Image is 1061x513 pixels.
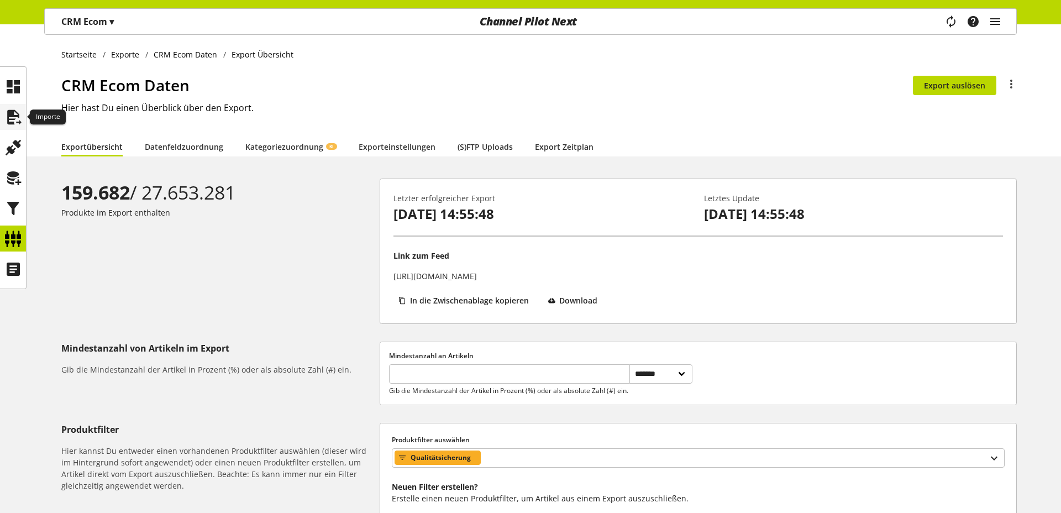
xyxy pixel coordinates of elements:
p: Produkte im Export enthalten [61,207,375,218]
p: CRM Ecom [61,15,114,28]
h6: Gib die Mindestanzahl der Artikel in Prozent (%) oder als absolute Zahl (#) ein. [61,364,375,375]
b: Neuen Filter erstellen? [392,481,478,492]
span: Exporte [111,49,139,60]
h6: Hier kannst Du entweder einen vorhandenen Produktfilter auswählen (dieser wird im Hintergrund sof... [61,445,375,491]
span: KI [329,143,334,150]
h5: Produktfilter [61,423,375,436]
a: Export Zeitplan [535,141,593,153]
a: Download [543,291,608,314]
p: [DATE] 14:55:48 [393,204,692,224]
a: Exportübersicht [61,141,123,153]
span: Download [559,295,597,306]
span: Export auslösen [924,80,985,91]
p: Letzter erfolgreicher Export [393,192,692,204]
a: Exporteinstellungen [359,141,435,153]
span: Startseite [61,49,97,60]
a: KategoriezuordnungKI [245,141,337,153]
div: / 27.653.281 [61,179,375,207]
p: Erstelle einen neuen Produktfilter, um Artikel aus einem Export auszuschließen. [392,493,1005,504]
p: [DATE] 14:55:48 [704,204,1003,224]
a: (S)FTP Uploads [458,141,513,153]
h1: CRM Ecom Daten [61,74,913,97]
a: Datenfeldzuordnung [145,141,223,153]
p: [URL][DOMAIN_NAME] [393,270,477,282]
a: Exporte [106,49,145,60]
button: In die Zwischenablage kopieren [393,291,539,310]
p: Gib die Mindestanzahl der Artikel in Prozent (%) oder als absolute Zahl (#) ein. [389,386,629,396]
h2: Hier hast Du einen Überblick über den Export. [61,101,1017,114]
a: Startseite [61,49,103,60]
label: Produktfilter auswählen [392,435,1005,445]
span: In die Zwischenablage kopieren [410,295,529,306]
span: ▾ [109,15,114,28]
span: Qualitätsicherung [411,451,471,464]
nav: main navigation [44,8,1017,35]
p: Letztes Update [704,192,1003,204]
button: Download [543,291,608,310]
label: Mindestanzahl an Artikeln [389,351,692,361]
p: Link zum Feed [393,250,449,261]
b: 159.682 [61,180,130,205]
h5: Mindestanzahl von Artikeln im Export [61,342,375,355]
div: Importe [30,109,66,125]
button: Export auslösen [913,76,996,95]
